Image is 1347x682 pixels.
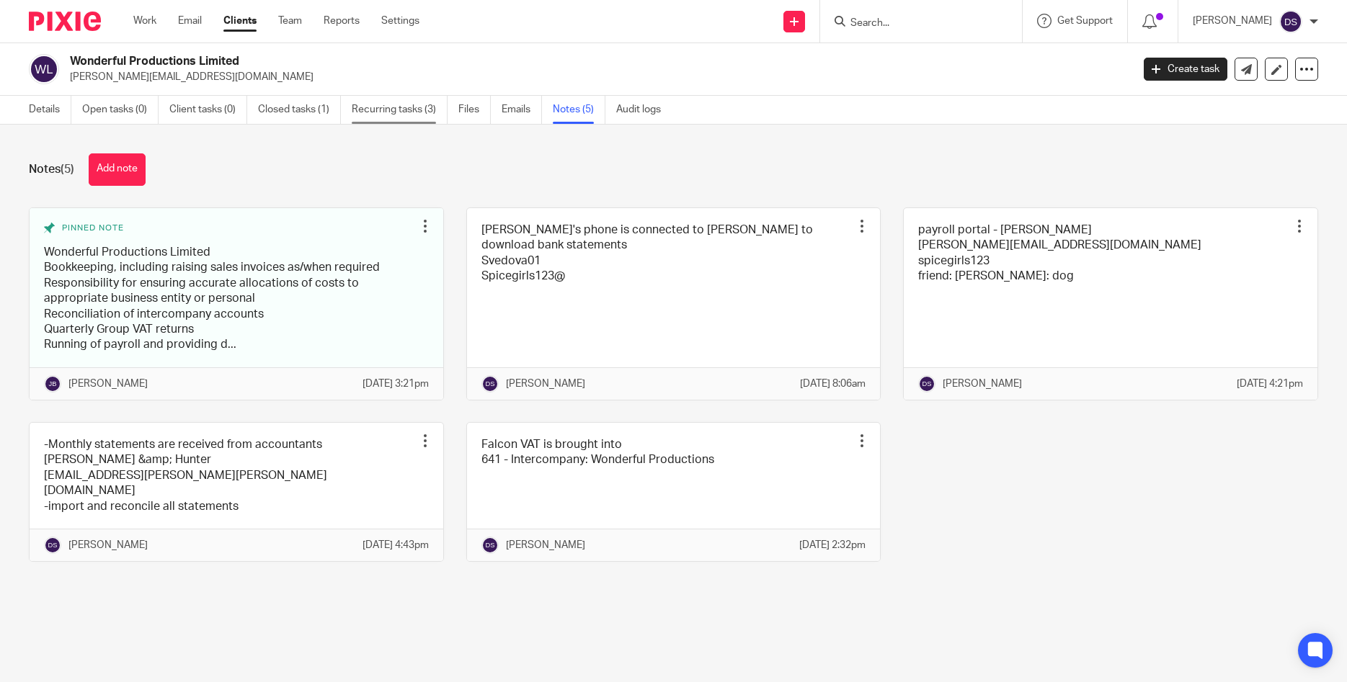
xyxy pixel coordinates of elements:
a: Work [133,14,156,28]
p: [PERSON_NAME] [506,538,585,552]
a: Reports [324,14,360,28]
a: Notes (5) [553,96,605,124]
img: svg%3E [918,375,935,392]
p: [DATE] 4:21pm [1237,377,1303,391]
h1: Notes [29,162,74,177]
button: Add note [89,153,146,186]
p: [PERSON_NAME][EMAIL_ADDRESS][DOMAIN_NAME] [70,70,1122,84]
img: Pixie [29,12,101,31]
a: Details [29,96,71,124]
a: Open tasks (0) [82,96,159,124]
p: [PERSON_NAME] [943,377,1022,391]
img: svg%3E [481,537,499,554]
a: Client tasks (0) [169,96,247,124]
img: svg%3E [1279,10,1302,33]
p: [PERSON_NAME] [506,377,585,391]
a: Settings [381,14,419,28]
a: Team [278,14,302,28]
a: Clients [223,14,257,28]
a: Files [458,96,491,124]
a: Recurring tasks (3) [352,96,448,124]
span: Get Support [1057,16,1113,26]
p: [DATE] 2:32pm [799,538,866,552]
h2: Wonderful Productions Limited [70,54,912,69]
a: Emails [502,96,542,124]
p: [DATE] 4:43pm [363,538,429,552]
a: Closed tasks (1) [258,96,341,124]
a: Audit logs [616,96,672,124]
a: Email [178,14,202,28]
p: [PERSON_NAME] [68,377,148,391]
img: svg%3E [29,54,59,84]
p: [DATE] 8:06am [800,377,866,391]
p: [PERSON_NAME] [1193,14,1272,28]
img: svg%3E [481,375,499,392]
p: [PERSON_NAME] [68,538,148,552]
span: (5) [61,163,74,175]
div: Pinned note [44,223,414,234]
input: Search [849,17,979,30]
p: [DATE] 3:21pm [363,377,429,391]
img: svg%3E [44,537,61,554]
a: Create task [1144,58,1227,81]
img: svg%3E [44,375,61,392]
